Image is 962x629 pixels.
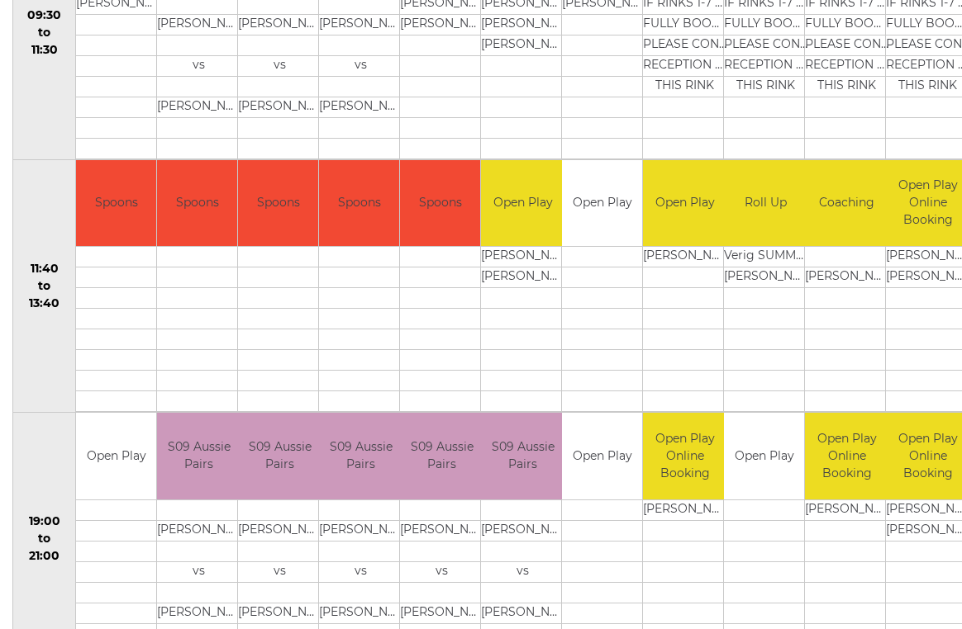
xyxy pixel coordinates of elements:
[238,603,321,623] td: [PERSON_NAME]
[238,160,318,247] td: Spoons
[562,160,642,247] td: Open Play
[319,55,402,76] td: vs
[157,55,240,76] td: vs
[643,76,726,97] td: THIS RINK
[319,520,402,541] td: [PERSON_NAME]
[319,603,402,623] td: [PERSON_NAME]
[157,561,240,582] td: vs
[724,14,807,35] td: FULLY BOOKED
[157,160,237,247] td: Spoons
[319,14,402,35] td: [PERSON_NAME]
[643,55,726,76] td: RECEPTION TO BOOK
[481,247,564,267] td: [PERSON_NAME]
[805,55,888,76] td: RECEPTION TO BOOK
[238,55,321,76] td: vs
[481,14,564,35] td: [PERSON_NAME]
[157,97,240,117] td: [PERSON_NAME]
[319,413,402,499] td: S09 Aussie Pairs
[319,561,402,582] td: vs
[238,520,321,541] td: [PERSON_NAME]
[481,520,564,541] td: [PERSON_NAME]
[157,603,240,623] td: [PERSON_NAME]
[481,160,564,247] td: Open Play
[643,14,726,35] td: FULLY BOOKED
[400,603,483,623] td: [PERSON_NAME]
[805,35,888,55] td: PLEASE CONTACT
[724,247,807,267] td: Verig SUMMERFIELD
[319,97,402,117] td: [PERSON_NAME]
[238,14,321,35] td: [PERSON_NAME]
[400,413,483,499] td: S09 Aussie Pairs
[238,561,321,582] td: vs
[724,160,807,247] td: Roll Up
[724,76,807,97] td: THIS RINK
[724,267,807,288] td: [PERSON_NAME]
[157,520,240,541] td: [PERSON_NAME]
[481,267,564,288] td: [PERSON_NAME]
[805,14,888,35] td: FULLY BOOKED
[643,413,726,499] td: Open Play Online Booking
[157,14,240,35] td: [PERSON_NAME]
[76,160,156,247] td: Spoons
[157,413,240,499] td: S09 Aussie Pairs
[238,413,321,499] td: S09 Aussie Pairs
[643,499,726,520] td: [PERSON_NAME]
[562,413,642,499] td: Open Play
[319,160,399,247] td: Spoons
[400,561,483,582] td: vs
[76,413,156,499] td: Open Play
[724,35,807,55] td: PLEASE CONTACT
[13,159,76,413] td: 11:40 to 13:40
[805,267,888,288] td: [PERSON_NAME] x 2 (G)
[805,160,888,247] td: Coaching
[805,76,888,97] td: THIS RINK
[724,55,807,76] td: RECEPTION TO BOOK
[805,413,888,499] td: Open Play Online Booking
[481,561,564,582] td: vs
[481,413,564,499] td: S09 Aussie Pairs
[643,35,726,55] td: PLEASE CONTACT
[643,160,726,247] td: Open Play
[481,35,564,55] td: [PERSON_NAME]
[724,413,804,499] td: Open Play
[805,499,888,520] td: [PERSON_NAME]
[400,520,483,541] td: [PERSON_NAME]
[643,247,726,267] td: [PERSON_NAME]
[400,14,483,35] td: [PERSON_NAME]
[238,97,321,117] td: [PERSON_NAME]
[481,603,564,623] td: [PERSON_NAME]
[400,160,480,247] td: Spoons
